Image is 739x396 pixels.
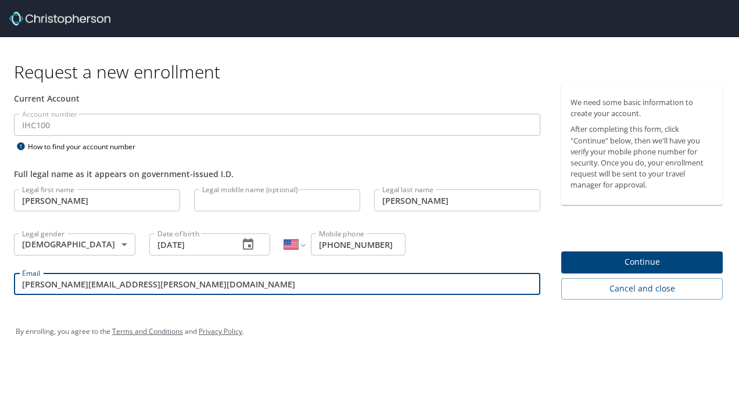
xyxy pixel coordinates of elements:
[561,278,723,300] button: Cancel and close
[149,233,230,255] input: MM/DD/YYYY
[14,168,540,180] div: Full legal name as it appears on government-issued I.D.
[199,326,242,336] a: Privacy Policy
[112,326,183,336] a: Terms and Conditions
[14,233,135,255] div: [DEMOGRAPHIC_DATA]
[9,12,110,26] img: cbt logo
[311,233,406,255] input: Enter phone number
[561,251,723,274] button: Continue
[571,124,713,190] p: After completing this form, click "Continue" below, then we'll have you verify your mobile phone ...
[571,282,713,296] span: Cancel and close
[14,60,732,83] h1: Request a new enrollment
[14,139,159,154] div: How to find your account number
[16,317,723,346] div: By enrolling, you agree to the and .
[571,255,713,269] span: Continue
[571,97,713,119] p: We need some basic information to create your account.
[14,92,540,105] div: Current Account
